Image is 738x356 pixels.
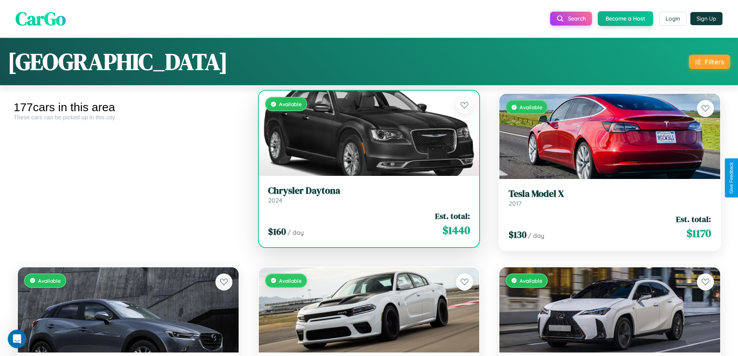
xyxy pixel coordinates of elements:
span: Available [520,104,542,110]
span: / day [528,232,544,239]
span: 2024 [268,196,282,204]
div: Filters [705,58,724,66]
iframe: Intercom live chat [8,330,26,348]
h1: [GEOGRAPHIC_DATA] [8,46,228,77]
span: / day [287,229,304,236]
div: These cars can be picked up in this city. [14,114,243,120]
div: 177 cars in this area [14,101,243,114]
h3: Chrysler Daytona [268,185,470,196]
span: Est. total: [435,210,470,222]
span: $ 1440 [442,222,470,238]
span: 2017 [509,199,521,207]
button: Login [659,12,686,26]
h3: Tesla Model X [509,188,711,199]
a: Chrysler Daytona2024 [268,185,470,204]
span: $ 1170 [686,225,711,241]
button: Sign Up [690,12,723,25]
span: Available [38,277,61,284]
span: $ 160 [268,225,286,238]
a: Tesla Model X2017 [509,188,711,207]
span: Available [279,277,302,284]
span: CarGo [15,6,66,31]
button: Filters [689,55,730,69]
span: $ 130 [509,228,526,241]
button: Search [550,12,592,26]
div: Give Feedback [729,162,734,194]
span: Available [520,277,542,284]
button: Become a Host [598,11,653,26]
span: Search [568,15,586,22]
span: Available [279,101,302,107]
span: Est. total: [676,213,711,225]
